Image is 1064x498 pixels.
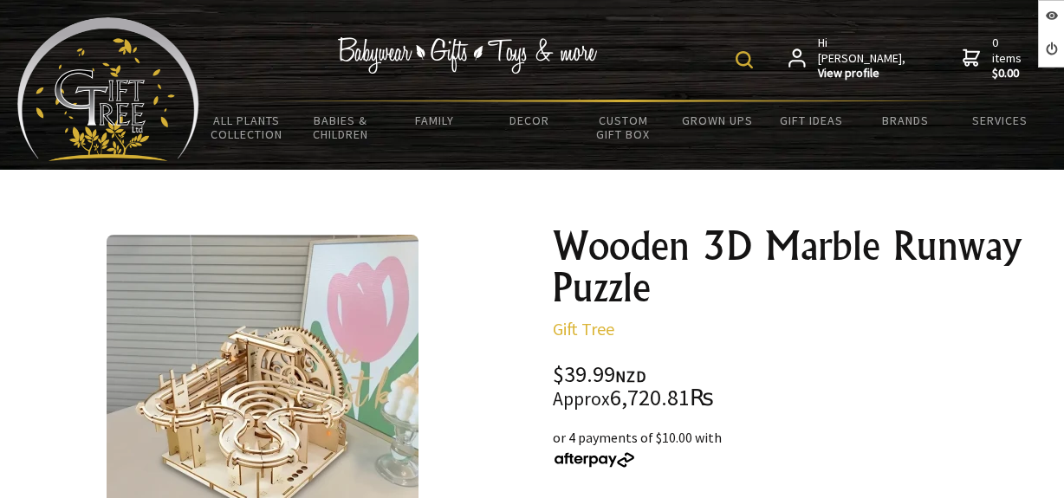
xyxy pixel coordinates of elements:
span: 0 items [992,35,1025,81]
h1: Wooden 3D Marble Runway Puzzle [553,225,1050,308]
div: or 4 payments of $10.00 with [553,427,1050,469]
div: $39.99 6,720.81₨ [553,364,1050,410]
small: Approx [553,387,610,411]
span: NZD [615,366,646,386]
a: Brands [859,102,953,139]
strong: View profile [818,66,907,81]
a: Babies & Children [294,102,388,152]
img: Babywear - Gifts - Toys & more [338,37,598,74]
img: product search [736,51,753,68]
img: Babyware - Gifts - Toys and more... [17,17,199,161]
a: Custom Gift Box [576,102,671,152]
a: Grown Ups [671,102,765,139]
img: Afterpay [553,452,636,468]
a: Hi [PERSON_NAME],View profile [788,36,907,81]
a: Services [952,102,1047,139]
a: Gift Ideas [764,102,859,139]
a: 0 items$0.00 [963,36,1025,81]
a: Family [388,102,483,139]
strong: $0.00 [992,66,1025,81]
a: Gift Tree [553,318,614,340]
a: Decor [482,102,576,139]
span: Hi [PERSON_NAME], [818,36,907,81]
a: All Plants Collection [199,102,294,152]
